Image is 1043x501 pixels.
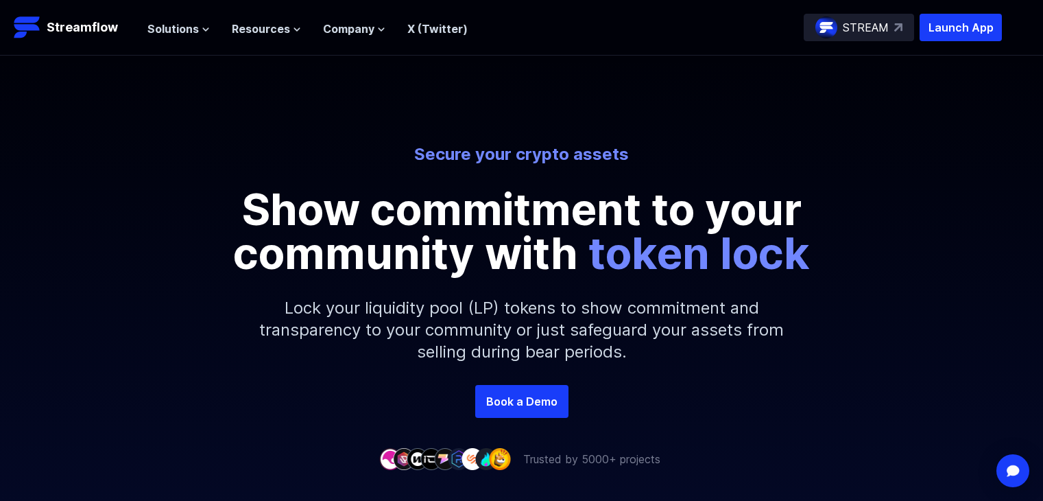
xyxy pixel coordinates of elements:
span: token lock [588,226,810,279]
img: company-7 [461,448,483,469]
a: X (Twitter) [407,22,468,36]
img: company-8 [475,448,497,469]
span: Company [323,21,374,37]
p: STREAM [843,19,889,36]
p: Streamflow [47,18,118,37]
img: Streamflow Logo [14,14,41,41]
p: Lock your liquidity pool (LP) tokens to show commitment and transparency to your community or jus... [227,275,817,385]
img: company-4 [420,448,442,469]
button: Company [323,21,385,37]
a: STREAM [804,14,914,41]
span: Resources [232,21,290,37]
p: Trusted by 5000+ projects [523,451,660,467]
button: Solutions [147,21,210,37]
p: Show commitment to your community with [213,187,830,275]
button: Launch App [920,14,1002,41]
button: Resources [232,21,301,37]
img: company-9 [489,448,511,469]
a: Book a Demo [475,385,568,418]
img: streamflow-logo-circle.png [815,16,837,38]
img: company-6 [448,448,470,469]
div: Open Intercom Messenger [996,454,1029,487]
img: top-right-arrow.svg [894,23,902,32]
span: Solutions [147,21,199,37]
img: company-5 [434,448,456,469]
img: company-1 [379,448,401,469]
img: company-2 [393,448,415,469]
a: Streamflow [14,14,134,41]
img: company-3 [407,448,429,469]
p: Secure your crypto assets [142,143,902,165]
